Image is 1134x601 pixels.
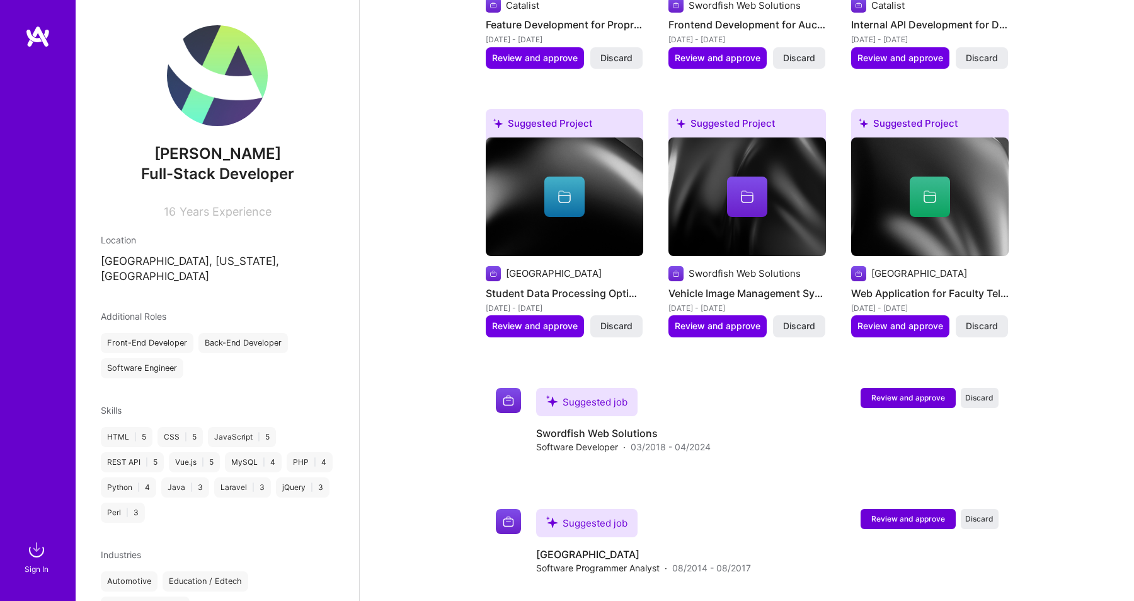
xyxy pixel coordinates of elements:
[225,452,282,472] div: MySQL 4
[956,315,1008,337] button: Discard
[668,137,826,256] img: cover
[25,25,50,48] img: logo
[590,47,643,69] button: Discard
[851,301,1009,315] div: [DATE] - [DATE]
[25,563,49,576] div: Sign In
[851,47,949,69] button: Review and approve
[101,549,141,560] span: Industries
[252,482,255,493] span: |
[773,47,825,69] button: Discard
[668,47,767,69] button: Review and approve
[101,405,122,416] span: Skills
[546,395,558,407] i: icon SuggestedTeams
[676,119,685,128] i: icon SuggestedTeams
[101,333,193,353] div: Front-End Developer
[851,33,1009,46] div: [DATE] - [DATE]
[492,52,578,64] span: Review and approve
[311,482,313,493] span: |
[871,267,967,280] div: [GEOGRAPHIC_DATA]
[859,119,868,128] i: icon SuggestedTeams
[486,47,584,69] button: Review and approve
[851,16,1009,33] h4: Internal API Development for Data Querying
[137,482,140,493] span: |
[783,52,815,64] span: Discard
[314,457,316,467] span: |
[167,25,268,126] img: User Avatar
[851,137,1009,256] img: cover
[486,137,643,256] img: cover
[163,571,248,592] div: Education / Edtech
[668,315,767,337] button: Review and approve
[966,320,998,332] span: Discard
[101,477,156,498] div: Python 4
[668,301,826,315] div: [DATE] - [DATE]
[198,333,288,353] div: Back-End Developer
[202,457,204,467] span: |
[493,119,503,128] i: icon SuggestedTeams
[496,388,521,413] img: Company logo
[101,144,334,163] span: [PERSON_NAME]
[672,561,751,575] span: 08/2014 - 08/2017
[185,432,187,442] span: |
[101,452,164,472] div: REST API 5
[668,266,684,281] img: Company logo
[161,477,209,498] div: Java 3
[783,320,815,332] span: Discard
[496,509,521,534] img: Company logo
[546,516,558,528] i: icon SuggestedTeams
[180,205,272,218] span: Years Experience
[506,267,602,280] div: [GEOGRAPHIC_DATA]
[276,477,329,498] div: jQuery 3
[600,52,633,64] span: Discard
[190,482,193,493] span: |
[857,52,943,64] span: Review and approve
[675,52,760,64] span: Review and approve
[486,285,643,301] h4: Student Data Processing Optimization
[492,320,578,332] span: Review and approve
[486,33,643,46] div: [DATE] - [DATE]
[101,311,166,322] span: Additional Roles
[536,426,711,440] h4: Swordfish Web Solutions
[26,537,49,576] a: sign inSign In
[486,109,643,143] div: Suggested Project
[668,109,826,143] div: Suggested Project
[631,440,711,453] span: 03/2018 - 04/2024
[857,320,943,332] span: Review and approve
[126,508,129,518] span: |
[665,561,667,575] span: ·
[851,266,866,281] img: Company logo
[208,427,276,447] div: JavaScript 5
[486,301,643,315] div: [DATE] - [DATE]
[961,509,999,529] button: Discard
[536,440,618,453] span: Software Developer
[675,320,760,332] span: Review and approve
[214,477,271,498] div: Laravel 3
[851,109,1009,143] div: Suggested Project
[871,513,945,524] span: Review and approve
[871,392,945,403] span: Review and approve
[536,388,638,416] div: Suggested job
[965,392,994,403] span: Discard
[258,432,260,442] span: |
[961,388,999,408] button: Discard
[668,285,826,301] h4: Vehicle Image Management System Development
[956,47,1008,69] button: Discard
[486,315,584,337] button: Review and approve
[600,320,633,332] span: Discard
[689,267,801,280] div: Swordfish Web Solutions
[101,233,334,247] div: Location
[965,513,994,524] span: Discard
[486,266,501,281] img: Company logo
[263,457,265,467] span: |
[536,509,638,537] div: Suggested job
[668,16,826,33] h4: Frontend Development for Auction Vehicle Display
[164,205,176,218] span: 16
[861,388,956,408] button: Review and approve
[773,315,825,337] button: Discard
[146,457,148,467] span: |
[101,571,157,592] div: Automotive
[590,315,643,337] button: Discard
[101,358,183,378] div: Software Engineer
[101,254,334,284] p: [GEOGRAPHIC_DATA], [US_STATE], [GEOGRAPHIC_DATA]
[851,315,949,337] button: Review and approve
